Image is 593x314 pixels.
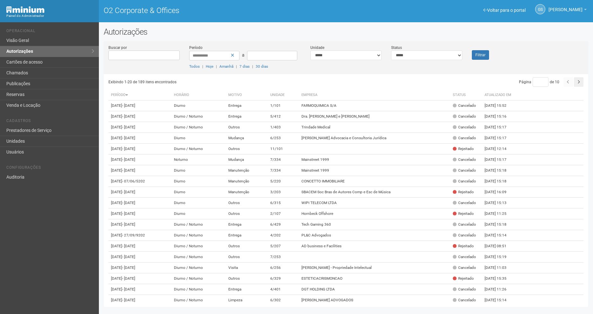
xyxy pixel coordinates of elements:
[299,100,450,111] td: FARMOQUIMICA S/A
[122,103,135,108] span: - [DATE]
[519,80,559,84] span: Página de 10
[108,144,171,154] td: [DATE]
[226,263,268,273] td: Visita
[122,136,135,140] span: - [DATE]
[299,154,450,165] td: Mainstreet 1999
[242,52,245,58] span: a
[268,252,299,263] td: 7/253
[104,6,341,15] h1: O2 Corporate & Offices
[472,50,489,60] button: Filtrar
[171,122,226,133] td: Diurno / Noturno
[482,208,517,219] td: [DATE] 11:25
[482,219,517,230] td: [DATE] 15:18
[171,187,226,198] td: Diurno
[226,144,268,154] td: Outros
[482,122,517,133] td: [DATE] 15:17
[226,284,268,295] td: Entrega
[226,187,268,198] td: Manutenção
[268,100,299,111] td: 1/101
[268,144,299,154] td: 11/101
[226,295,268,306] td: Limpeza
[171,263,226,273] td: Diurno / Noturno
[299,241,450,252] td: AD business e Facilities
[482,273,517,284] td: [DATE] 15:35
[202,64,203,69] span: |
[299,263,450,273] td: [PERSON_NAME] - Propriedade Intelectual
[299,273,450,284] td: ESTETICACRISMONCAO
[299,284,450,295] td: DGT HOLDING LTDA
[453,276,474,281] div: Rejeitado
[453,211,474,216] div: Rejeitado
[548,1,583,12] span: Gabriela Souza
[453,125,476,130] div: Cancelado
[482,154,517,165] td: [DATE] 15:17
[299,122,450,133] td: Trindade Medical
[171,241,226,252] td: Diurno / Noturno
[122,147,135,151] span: - [DATE]
[268,273,299,284] td: 6/329
[104,27,588,37] h2: Autorizações
[122,125,135,129] span: - [DATE]
[268,295,299,306] td: 6/302
[108,90,171,100] th: Período
[216,64,217,69] span: |
[122,298,135,302] span: - [DATE]
[453,179,476,184] div: Cancelado
[171,90,226,100] th: Horário
[171,100,226,111] td: Diurno
[453,233,476,238] div: Cancelado
[482,241,517,252] td: [DATE] 08:51
[482,100,517,111] td: [DATE] 15:52
[268,263,299,273] td: 6/256
[482,187,517,198] td: [DATE] 16:09
[122,244,135,248] span: - [DATE]
[226,90,268,100] th: Motivo
[219,64,233,69] a: Amanhã
[226,230,268,241] td: Entrega
[299,187,450,198] td: SBACEM Soc Bras de Autores Comp e Esc de Música
[453,200,476,206] div: Cancelado
[268,208,299,219] td: 2/107
[171,133,226,144] td: Diurno
[171,252,226,263] td: Diurno / Noturno
[6,165,94,172] li: Configurações
[122,201,135,205] span: - [DATE]
[226,198,268,208] td: Outros
[108,45,127,51] label: Buscar por
[483,8,526,13] a: Voltar para o portal
[268,187,299,198] td: 3/203
[226,111,268,122] td: Entrega
[108,295,171,306] td: [DATE]
[299,219,450,230] td: Tech Gaming 360
[299,90,450,100] th: Empresa
[122,233,145,237] span: - 27/09/9202
[122,114,135,119] span: - [DATE]
[108,263,171,273] td: [DATE]
[239,64,250,69] a: 7 dias
[171,176,226,187] td: Diurno
[226,154,268,165] td: Mudança
[189,45,203,51] label: Período
[482,263,517,273] td: [DATE] 11:03
[482,165,517,176] td: [DATE] 15:18
[108,284,171,295] td: [DATE]
[453,135,476,141] div: Cancelado
[268,154,299,165] td: 7/334
[189,64,200,69] a: Todos
[122,276,135,281] span: - [DATE]
[171,198,226,208] td: Diurno
[453,114,476,119] div: Cancelado
[268,284,299,295] td: 4/401
[108,252,171,263] td: [DATE]
[268,90,299,100] th: Unidade
[268,241,299,252] td: 5/207
[122,222,135,227] span: - [DATE]
[226,176,268,187] td: Manutenção
[108,154,171,165] td: [DATE]
[310,45,324,51] label: Unidade
[450,90,482,100] th: Status
[122,265,135,270] span: - [DATE]
[299,295,450,306] td: [PERSON_NAME] ADVOGADOS
[268,198,299,208] td: 6/315
[453,297,476,303] div: Cancelado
